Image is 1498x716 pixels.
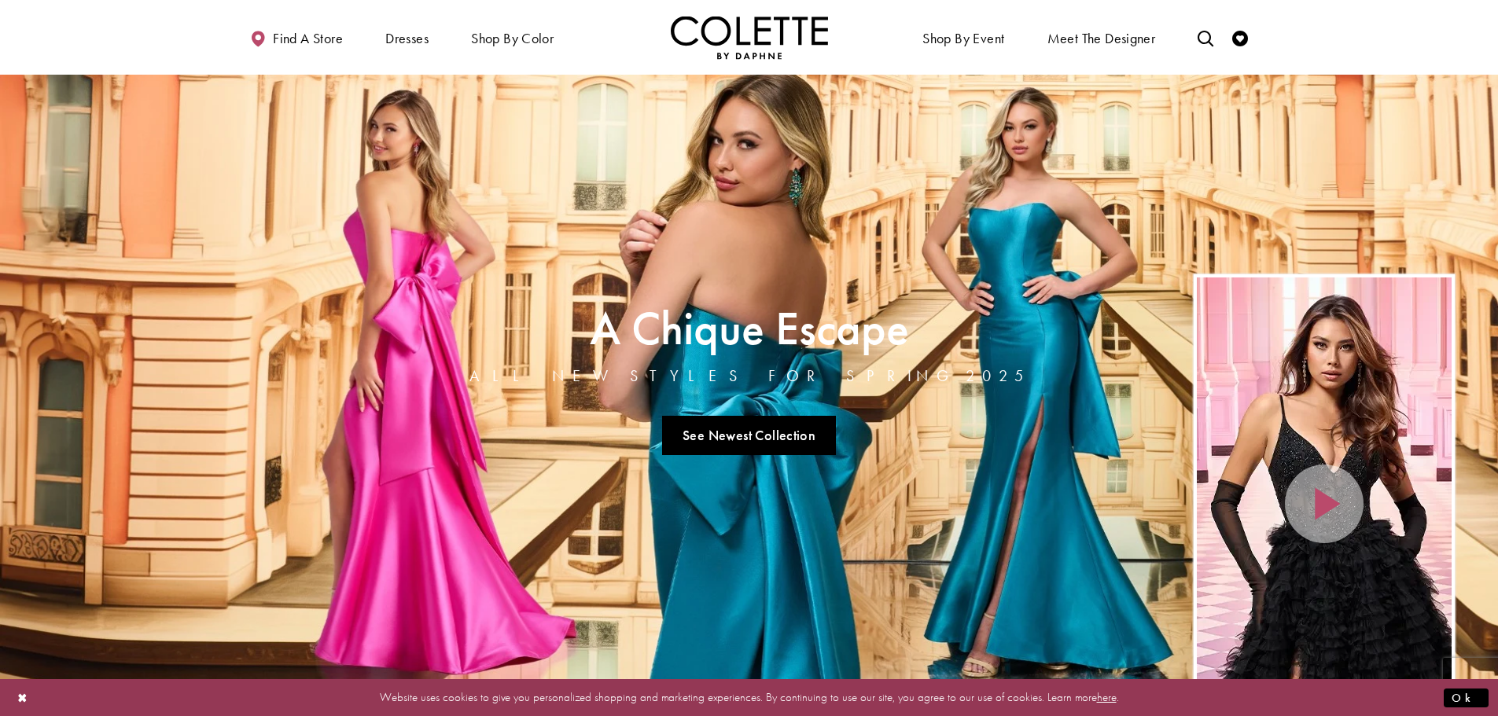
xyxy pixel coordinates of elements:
[385,31,429,46] span: Dresses
[1097,689,1117,705] a: here
[9,684,36,711] button: Close Dialog
[671,16,828,59] a: Visit Home Page
[1444,688,1489,707] button: Submit Dialog
[381,16,432,59] span: Dresses
[1228,16,1252,59] a: Check Wishlist
[113,687,1385,708] p: Website uses cookies to give you personalized shopping and marketing experiences. By continuing t...
[465,409,1034,461] ul: Slider Links
[1047,31,1156,46] span: Meet the designer
[922,31,1004,46] span: Shop By Event
[471,31,554,46] span: Shop by color
[273,31,343,46] span: Find a store
[918,16,1008,59] span: Shop By Event
[662,416,837,455] a: See Newest Collection A Chique Escape All New Styles For Spring 2025
[467,16,558,59] span: Shop by color
[1194,16,1217,59] a: Toggle search
[1043,16,1160,59] a: Meet the designer
[671,16,828,59] img: Colette by Daphne
[246,16,347,59] a: Find a store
